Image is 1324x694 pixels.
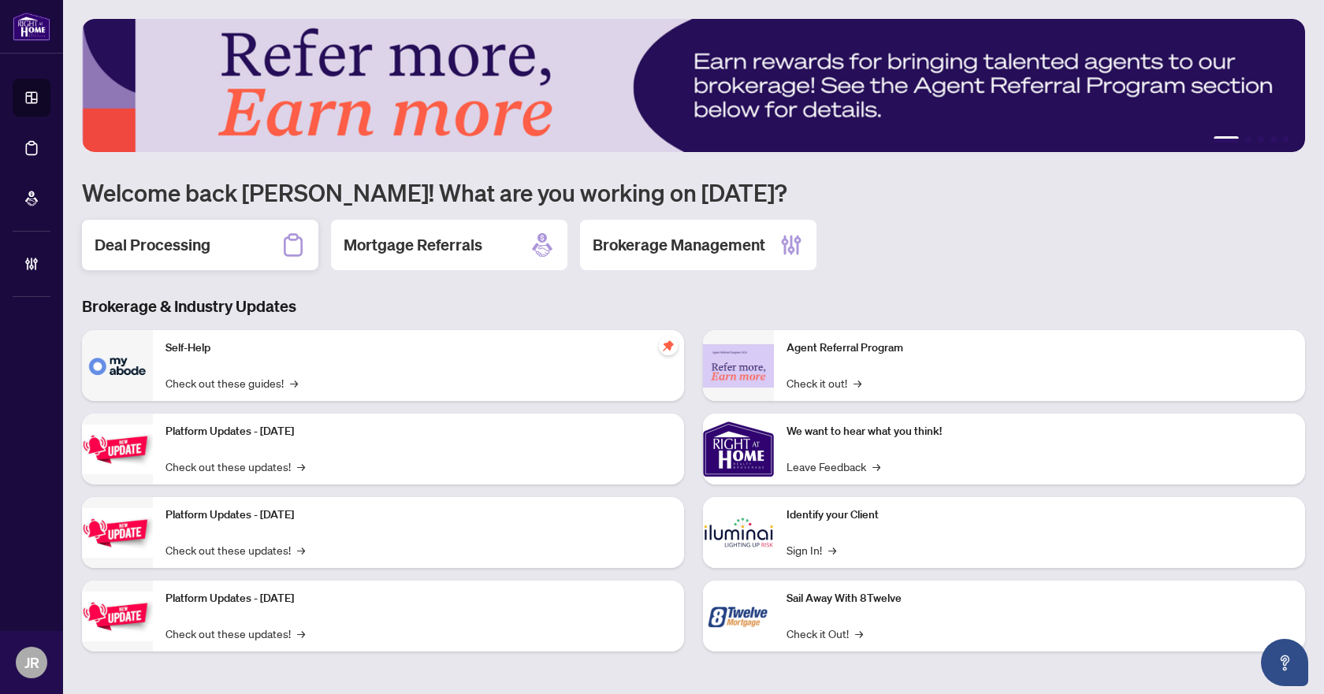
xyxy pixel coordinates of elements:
[165,590,671,607] p: Platform Updates - [DATE]
[659,336,678,355] span: pushpin
[297,541,305,559] span: →
[24,651,39,674] span: JR
[872,458,880,475] span: →
[82,508,153,558] img: Platform Updates - July 8, 2025
[787,423,1292,440] p: We want to hear what you think!
[855,625,863,642] span: →
[1258,136,1264,143] button: 3
[165,340,671,357] p: Self-Help
[1214,136,1239,143] button: 1
[1283,136,1289,143] button: 5
[593,234,765,256] h2: Brokerage Management
[82,330,153,401] img: Self-Help
[787,541,836,559] a: Sign In!→
[297,458,305,475] span: →
[787,458,880,475] a: Leave Feedback→
[165,458,305,475] a: Check out these updates!→
[703,497,774,568] img: Identify your Client
[828,541,836,559] span: →
[787,340,1292,357] p: Agent Referral Program
[1245,136,1251,143] button: 2
[82,295,1305,317] h3: Brokerage & Industry Updates
[297,625,305,642] span: →
[1261,639,1308,686] button: Open asap
[82,177,1305,207] h1: Welcome back [PERSON_NAME]! What are you working on [DATE]?
[854,374,861,392] span: →
[82,19,1305,152] img: Slide 0
[13,12,50,41] img: logo
[703,581,774,651] img: Sail Away With 8Twelve
[787,625,863,642] a: Check it Out!→
[290,374,298,392] span: →
[82,425,153,474] img: Platform Updates - July 21, 2025
[95,234,210,256] h2: Deal Processing
[165,374,298,392] a: Check out these guides!→
[165,625,305,642] a: Check out these updates!→
[82,592,153,641] img: Platform Updates - June 23, 2025
[787,590,1292,607] p: Sail Away With 8Twelve
[787,374,861,392] a: Check it out!→
[165,507,671,524] p: Platform Updates - [DATE]
[703,344,774,388] img: Agent Referral Program
[787,507,1292,524] p: Identify your Client
[1270,136,1277,143] button: 4
[165,541,305,559] a: Check out these updates!→
[344,234,482,256] h2: Mortgage Referrals
[165,423,671,440] p: Platform Updates - [DATE]
[703,414,774,484] img: We want to hear what you think!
